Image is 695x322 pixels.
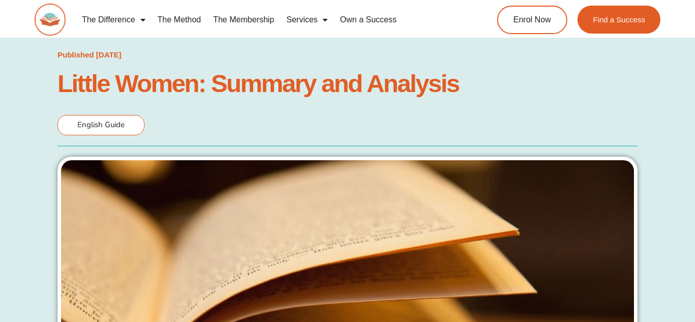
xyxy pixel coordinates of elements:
[593,16,645,23] span: Find a Success
[57,72,638,95] h1: Little Women: Summary and Analysis
[57,50,94,59] span: Published
[96,50,122,59] time: [DATE]
[77,120,125,130] span: English Guide
[152,8,207,32] a: The Method
[57,48,122,62] a: Published [DATE]
[207,8,280,32] a: The Membership
[334,8,402,32] a: Own a Success
[497,6,567,34] a: Enrol Now
[76,8,152,32] a: The Difference
[513,16,551,24] span: Enrol Now
[577,6,660,34] a: Find a Success
[76,8,461,32] nav: Menu
[280,8,334,32] a: Services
